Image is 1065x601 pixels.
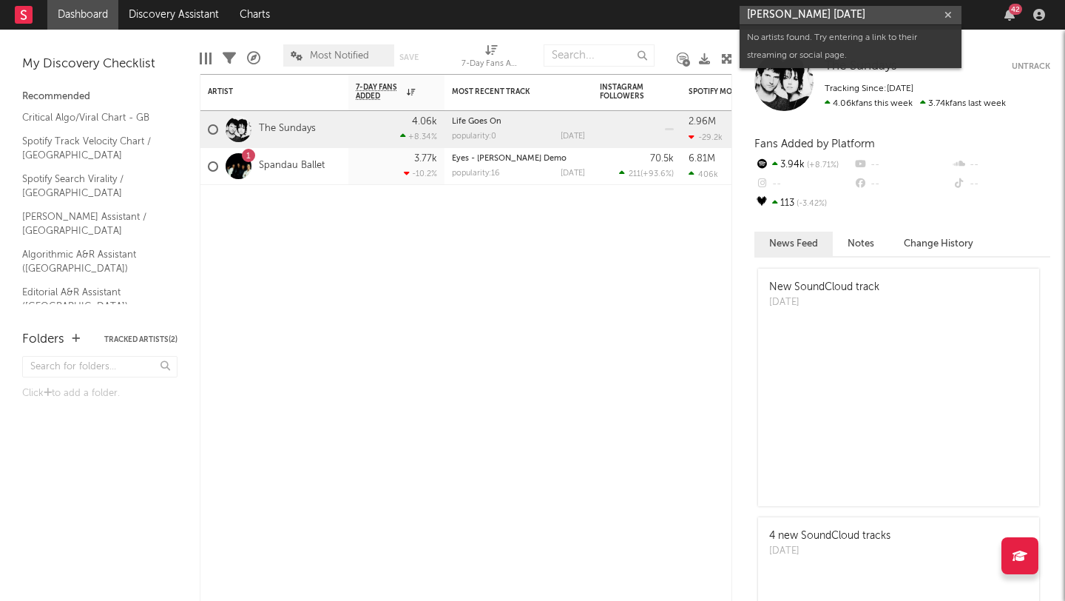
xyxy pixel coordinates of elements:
div: Click to add a folder. [22,385,177,403]
span: The Sundays [825,60,897,73]
span: Most Notified [310,51,369,61]
div: [DATE] [561,169,585,178]
a: [PERSON_NAME] Assistant / [GEOGRAPHIC_DATA] [22,209,163,239]
div: -- [853,155,951,175]
div: [DATE] [769,544,890,559]
span: 211 [629,170,640,178]
div: -- [952,175,1050,194]
div: Life Goes On [452,118,585,126]
div: 42 [1009,4,1022,15]
a: Spandau Ballet [259,160,325,172]
button: Change History [889,232,988,256]
div: Recommended [22,88,177,106]
a: The Sundays [259,123,316,135]
span: 7-Day Fans Added [356,83,403,101]
span: 3.74k fans last week [825,99,1006,108]
span: +93.6 % [643,170,672,178]
span: +8.71 % [805,161,839,169]
div: 7-Day Fans Added (7-Day Fans Added) [461,56,521,73]
div: New SoundCloud track [769,280,879,295]
a: Algorithmic A&R Assistant ([GEOGRAPHIC_DATA]) [22,246,163,277]
div: Filters [223,37,236,80]
div: 3.77k [414,154,437,164]
div: 2.96M [689,117,716,127]
span: -3.42 % [794,200,827,208]
input: Search... [544,44,655,67]
div: 3.94k [754,155,853,175]
div: popularity: 0 [452,132,496,141]
a: Editorial A&R Assistant ([GEOGRAPHIC_DATA]) [22,284,163,315]
div: 6.81M [689,154,715,164]
div: No artists found. Try entering a link to their streaming or social page. [740,25,961,68]
div: 70.5k [650,154,674,164]
div: -29.2k [689,132,723,142]
button: Notes [833,232,889,256]
button: Save [399,53,419,61]
a: Critical Algo/Viral Chart - GB [22,110,163,126]
div: -- [754,175,853,194]
button: Untrack [1012,59,1050,74]
div: -10.2 % [404,169,437,178]
div: 113 [754,194,853,213]
div: 4 new SoundCloud tracks [769,528,890,544]
button: Tracked Artists(2) [104,336,177,343]
div: Artist [208,87,319,96]
a: Spotify Search Virality / [GEOGRAPHIC_DATA] [22,171,163,201]
div: 406k [689,169,718,179]
a: Life Goes On [452,118,501,126]
div: Folders [22,331,64,349]
div: ( ) [619,169,674,178]
div: My Discovery Checklist [22,56,177,73]
div: +8.34 % [400,132,437,141]
div: 7-Day Fans Added (7-Day Fans Added) [461,37,521,80]
div: Eyes - Gentry Demo [452,155,585,163]
span: Fans Added by Platform [754,138,875,150]
div: Spotify Monthly Listeners [689,87,799,96]
div: A&R Pipeline [247,37,260,80]
div: 4.06k [412,117,437,127]
div: -- [952,155,1050,175]
span: 4.06k fans this week [825,99,913,108]
div: Most Recent Track [452,87,563,96]
div: Edit Columns [200,37,212,80]
button: 42 [1004,9,1015,21]
div: -- [853,175,951,194]
span: Tracking Since: [DATE] [825,84,913,93]
input: Search for folders... [22,356,177,377]
button: News Feed [754,232,833,256]
div: popularity: 16 [452,169,500,178]
a: Spotify Track Velocity Chart / [GEOGRAPHIC_DATA] [22,133,163,164]
div: [DATE] [769,295,879,310]
a: Eyes - [PERSON_NAME] Demo [452,155,567,163]
div: Instagram Followers [600,83,652,101]
div: [DATE] [561,132,585,141]
input: Search for artists [740,6,961,24]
